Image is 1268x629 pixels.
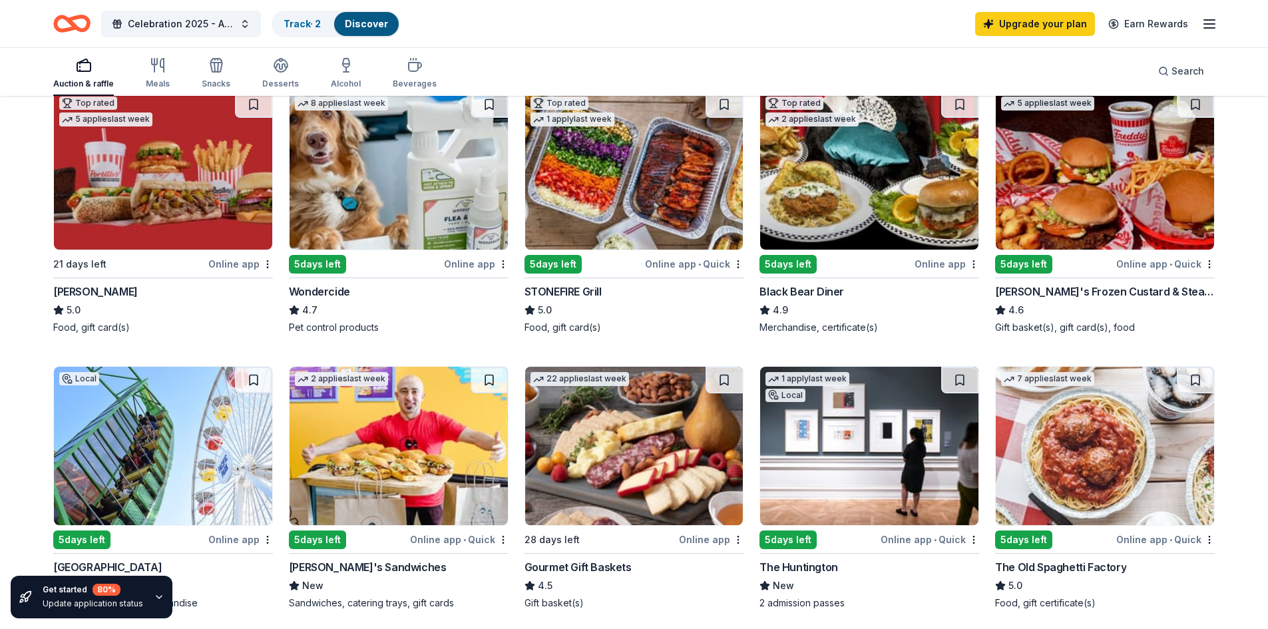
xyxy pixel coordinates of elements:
span: • [698,259,701,270]
div: Sandwiches, catering trays, gift cards [289,596,509,610]
div: Gift basket(s), gift card(s), food [995,321,1215,334]
button: Desserts [262,52,299,96]
div: [PERSON_NAME]'s Frozen Custard & Steakburgers [995,284,1215,300]
span: • [1169,534,1172,545]
span: 5.0 [1008,578,1022,594]
a: Discover [345,18,388,29]
span: New [302,578,323,594]
div: 80 % [93,584,120,596]
img: Image for STONEFIRE Grill [525,91,743,250]
img: Image for The Huntington [760,367,978,525]
div: Beverages [393,79,437,89]
a: Image for The Old Spaghetti Factory7 applieslast week5days leftOnline app•QuickThe Old Spaghetti ... [995,366,1215,610]
div: Online app Quick [1116,256,1215,272]
div: STONEFIRE Grill [525,284,602,300]
div: Food, gift certificate(s) [995,596,1215,610]
img: Image for Wondercide [290,91,508,250]
a: Image for Gourmet Gift Baskets22 applieslast week28 days leftOnline appGourmet Gift Baskets4.5Gif... [525,366,744,610]
div: Black Bear Diner [759,284,844,300]
div: 28 days left [525,532,580,548]
a: Image for The Huntington1 applylast weekLocal5days leftOnline app•QuickThe HuntingtonNew2 admissi... [759,366,979,610]
div: Online app [444,256,509,272]
div: 5 applies last week [1001,97,1094,110]
div: 21 days left [53,256,106,272]
div: Top rated [765,97,823,110]
div: Auction & raffle [53,79,114,89]
span: • [463,534,466,545]
div: Alcohol [331,79,361,89]
div: Online app [208,531,273,548]
img: Image for The Old Spaghetti Factory [996,367,1214,525]
div: 2 applies last week [295,372,388,386]
div: 7 applies last week [1001,372,1094,386]
span: 4.9 [773,302,788,318]
a: Image for Pacific ParkLocal5days leftOnline app[GEOGRAPHIC_DATA]NewAdmission ticket(s), merchandise [53,366,273,610]
span: 4.7 [302,302,317,318]
span: • [934,534,937,545]
div: 22 applies last week [530,372,629,386]
div: [PERSON_NAME] [53,284,138,300]
div: Pet control products [289,321,509,334]
div: Meals [146,79,170,89]
a: Upgrade your plan [975,12,1095,36]
img: Image for Black Bear Diner [760,91,978,250]
div: Desserts [262,79,299,89]
div: [GEOGRAPHIC_DATA] [53,559,162,575]
div: 5 days left [289,530,346,549]
div: Online app [208,256,273,272]
span: New [773,578,794,594]
div: Online app Quick [881,531,979,548]
div: Merchandise, certificate(s) [759,321,979,334]
div: 5 days left [995,530,1052,549]
div: 1 apply last week [530,112,614,126]
div: Gift basket(s) [525,596,744,610]
div: Online app Quick [645,256,743,272]
div: Get started [43,584,143,596]
button: Alcohol [331,52,361,96]
a: Image for Wondercide8 applieslast week5days leftOnline appWondercide4.7Pet control products [289,91,509,334]
div: 5 applies last week [59,112,152,126]
span: • [1169,259,1172,270]
div: The Old Spaghetti Factory [995,559,1126,575]
div: Online app [915,256,979,272]
button: Search [1148,58,1215,85]
button: Celebration 2025 - AAPA [101,11,261,37]
a: Home [53,8,91,39]
div: Food, gift card(s) [53,321,273,334]
div: 2 admission passes [759,596,979,610]
div: Snacks [202,79,230,89]
div: The Huntington [759,559,837,575]
div: 5 days left [759,530,817,549]
a: Image for Black Bear DinerTop rated2 applieslast week5days leftOnline appBlack Bear Diner4.9Merch... [759,91,979,334]
img: Image for Ike's Sandwiches [290,367,508,525]
a: Image for Ike's Sandwiches2 applieslast week5days leftOnline app•Quick[PERSON_NAME]'s SandwichesN... [289,366,509,610]
div: Wondercide [289,284,350,300]
div: 8 applies last week [295,97,388,110]
span: 4.5 [538,578,552,594]
button: Snacks [202,52,230,96]
span: 4.6 [1008,302,1024,318]
img: Image for Freddy's Frozen Custard & Steakburgers [996,91,1214,250]
span: 5.0 [67,302,81,318]
div: Top rated [59,97,117,110]
div: 2 applies last week [765,112,859,126]
span: Celebration 2025 - AAPA [128,16,234,32]
div: Food, gift card(s) [525,321,744,334]
div: 5 days left [525,255,582,274]
div: Update application status [43,598,143,609]
div: Top rated [530,97,588,110]
img: Image for Pacific Park [54,367,272,525]
span: Search [1171,63,1204,79]
div: 1 apply last week [765,372,849,386]
div: Online app Quick [410,531,509,548]
div: Online app [679,531,743,548]
a: Image for STONEFIRE GrillTop rated1 applylast week5days leftOnline app•QuickSTONEFIRE Grill5.0Foo... [525,91,744,334]
div: 5 days left [289,255,346,274]
div: 5 days left [759,255,817,274]
div: Local [765,389,805,402]
a: Image for Portillo'sTop rated5 applieslast week21 days leftOnline app[PERSON_NAME]5.0Food, gift c... [53,91,273,334]
div: 5 days left [995,255,1052,274]
img: Image for Portillo's [54,91,272,250]
div: 5 days left [53,530,110,549]
span: 5.0 [538,302,552,318]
